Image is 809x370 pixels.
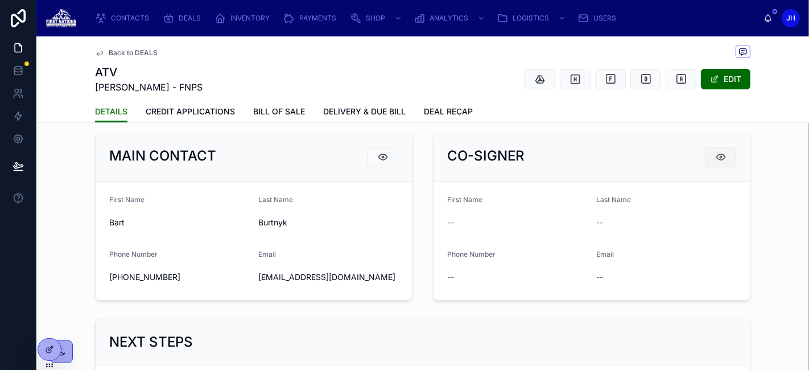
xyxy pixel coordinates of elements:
span: -- [447,217,454,228]
span: ANALYTICS [430,14,468,23]
a: LOGISTICS [493,8,572,28]
h2: MAIN CONTACT [109,147,216,165]
span: INVENTORY [230,14,270,23]
a: CREDIT APPLICATIONS [146,101,235,124]
span: -- [596,217,603,228]
span: CONTACTS [111,14,149,23]
span: -- [596,272,603,283]
h1: ATV [95,64,203,80]
span: Phone Number [447,250,496,258]
a: DEAL RECAP [424,101,473,124]
span: Bart [109,217,249,228]
span: First Name [447,195,482,204]
h2: CO-SIGNER [447,147,525,165]
span: Phone Number [109,250,158,258]
span: DETAILS [95,106,127,117]
span: CREDIT APPLICATIONS [146,106,235,117]
span: [PHONE_NUMBER] [109,272,249,283]
span: Email [596,250,614,258]
span: DELIVERY & DUE BILL [323,106,406,117]
a: PAYMENTS [280,8,344,28]
a: Back to DEALS [95,48,158,57]
a: CONTACTS [92,8,157,28]
span: [PERSON_NAME] - FNPS [95,80,203,94]
span: BILL OF SALE [253,106,305,117]
img: App logo [46,9,77,27]
a: DEALS [159,8,209,28]
span: Email [258,250,276,258]
span: First Name [109,195,145,204]
span: PAYMENTS [299,14,336,23]
span: Burtnyk [258,217,398,228]
span: USERS [593,14,616,23]
span: [EMAIL_ADDRESS][DOMAIN_NAME] [258,272,398,283]
span: DEALS [179,14,201,23]
span: Back to DEALS [109,48,158,57]
span: DEAL RECAP [424,106,473,117]
a: ANALYTICS [410,8,491,28]
h2: NEXT STEPS [109,333,193,351]
a: SHOP [346,8,408,28]
a: USERS [574,8,624,28]
a: DELIVERY & DUE BILL [323,101,406,124]
span: Last Name [258,195,293,204]
a: BILL OF SALE [253,101,305,124]
span: SHOP [366,14,385,23]
span: JH [786,14,795,23]
a: DETAILS [95,101,127,123]
span: LOGISTICS [513,14,549,23]
span: -- [447,272,454,283]
button: EDIT [701,69,750,89]
a: INVENTORY [211,8,278,28]
span: Last Name [596,195,631,204]
div: scrollable content [86,6,763,31]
